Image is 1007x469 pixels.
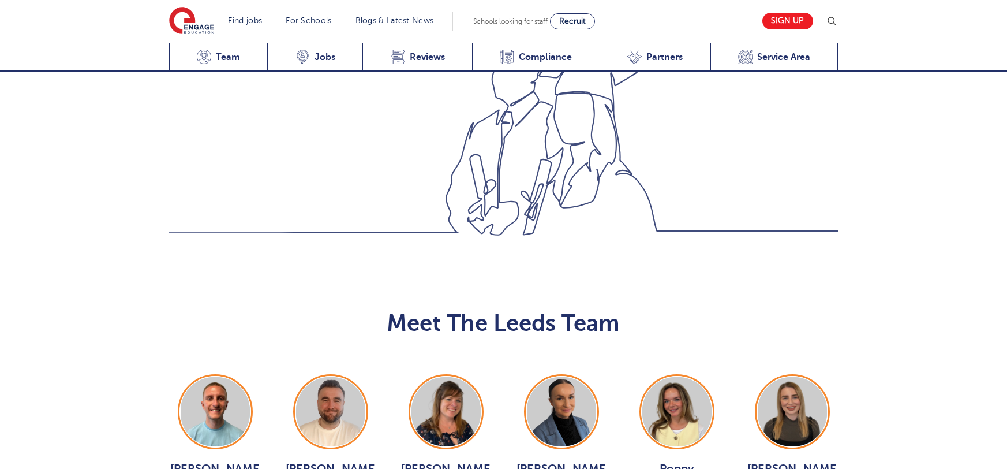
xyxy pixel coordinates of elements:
span: Reviews [410,51,445,63]
span: Partners [646,51,683,63]
a: Jobs [267,43,362,72]
img: George Dignam [181,377,250,446]
a: Team [169,43,268,72]
span: Jobs [315,51,335,63]
span: Schools looking for staff [473,17,548,25]
a: Compliance [472,43,600,72]
a: Service Area [710,43,838,72]
img: Poppy Burnside [642,377,712,446]
a: Recruit [550,13,595,29]
a: Sign up [762,13,813,29]
img: Layla McCosker [758,377,827,446]
a: Blogs & Latest News [355,16,434,25]
a: For Schools [286,16,331,25]
span: Compliance [519,51,572,63]
span: Recruit [559,17,586,25]
img: Holly Johnson [527,377,596,446]
span: Team [216,51,240,63]
a: Partners [600,43,710,72]
span: Service Area [757,51,810,63]
h2: Meet The Leeds Team [169,310,838,337]
a: Find jobs [229,16,263,25]
img: Chris Rushton [296,377,365,446]
img: Engage Education [169,7,214,36]
img: Joanne Wright [411,377,481,446]
a: Reviews [362,43,472,72]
